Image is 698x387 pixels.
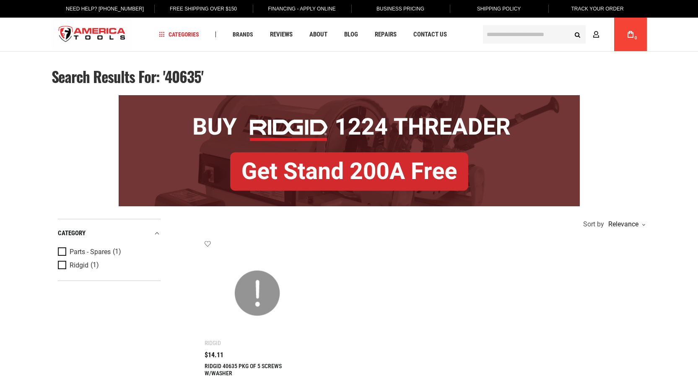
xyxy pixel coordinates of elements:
span: Repairs [375,31,397,38]
button: Search [570,26,586,42]
a: Brands [229,29,257,40]
a: About [306,29,331,40]
a: BOGO: Buy RIDGID® 1224 Threader, Get Stand 200A Free! [119,95,580,101]
span: Search results for: '40635' [52,65,204,87]
a: Reviews [266,29,296,40]
span: Shipping Policy [477,6,521,12]
span: Reviews [270,31,293,38]
div: category [58,228,161,239]
span: (1) [113,248,121,255]
span: 0 [635,36,637,40]
span: Blog [344,31,358,38]
a: RIDGID 40635 PKG OF 5 SCREWS W/WASHER [205,363,282,377]
a: Ridgid (1) [58,261,158,270]
a: 0 [623,18,638,51]
span: About [309,31,327,38]
a: Repairs [371,29,400,40]
img: America Tools [52,19,133,50]
span: Sort by [583,221,604,228]
a: store logo [52,19,133,50]
img: BOGO: Buy RIDGID® 1224 Threader, Get Stand 200A Free! [119,95,580,206]
a: Parts - Spares (1) [58,247,158,257]
div: Ridgid [205,340,221,346]
span: Categories [159,31,199,37]
span: Ridgid [70,262,88,269]
span: $14.11 [205,352,223,358]
div: Product Filters [58,219,161,281]
div: Relevance [606,221,645,228]
a: Blog [340,29,362,40]
a: Contact Us [410,29,451,40]
img: RIDGID 40635 PKG OF 5 SCREWS W/WASHER [213,249,302,338]
span: Parts - Spares [70,248,111,256]
span: (1) [91,262,99,269]
span: Contact Us [413,31,447,38]
a: Categories [155,29,203,40]
span: Brands [233,31,253,37]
